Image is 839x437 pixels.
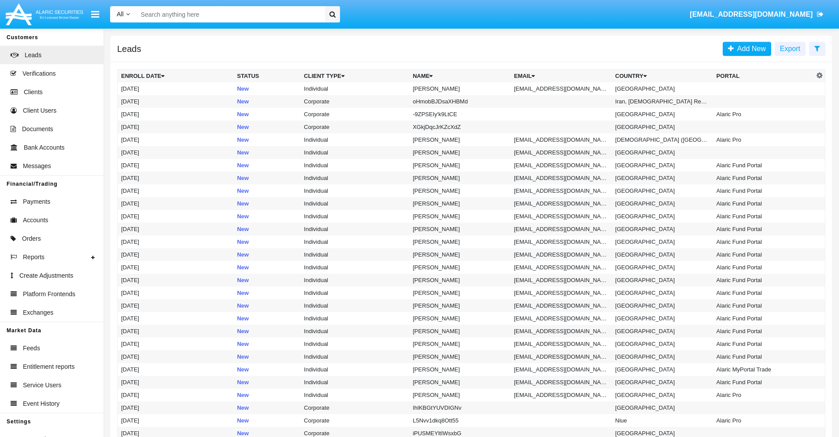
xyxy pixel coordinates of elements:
span: Service Users [23,381,61,390]
span: Create Adjustments [19,271,73,280]
td: [GEOGRAPHIC_DATA] [612,401,713,414]
td: [EMAIL_ADDRESS][DOMAIN_NAME] [510,159,612,172]
td: [PERSON_NAME] [409,235,510,248]
td: [DATE] [118,184,234,197]
a: Add New [723,42,771,56]
td: [EMAIL_ADDRESS][DOMAIN_NAME] [510,338,612,350]
td: [PERSON_NAME] [409,325,510,338]
td: [DATE] [118,82,234,95]
th: Enroll Date [118,70,234,83]
td: [DATE] [118,401,234,414]
span: Event History [23,399,59,408]
td: New [233,210,300,223]
td: Corporate [300,95,409,108]
td: [EMAIL_ADDRESS][DOMAIN_NAME] [510,184,612,197]
td: [PERSON_NAME] [409,248,510,261]
td: New [233,325,300,338]
th: Email [510,70,612,83]
td: New [233,197,300,210]
td: Corporate [300,108,409,121]
td: Alaric Fund Portal [713,286,814,299]
a: All [110,10,137,19]
td: New [233,350,300,363]
td: New [233,261,300,274]
td: [DATE] [118,121,234,133]
td: [DATE] [118,235,234,248]
th: Portal [713,70,814,83]
td: [DATE] [118,95,234,108]
span: Messages [23,162,51,171]
td: New [233,401,300,414]
td: [EMAIL_ADDRESS][DOMAIN_NAME] [510,172,612,184]
td: [DATE] [118,286,234,299]
td: New [233,82,300,95]
td: [EMAIL_ADDRESS][DOMAIN_NAME] [510,197,612,210]
td: [PERSON_NAME] [409,389,510,401]
td: New [233,184,300,197]
td: [GEOGRAPHIC_DATA] [612,146,713,159]
td: [EMAIL_ADDRESS][DOMAIN_NAME] [510,223,612,235]
td: [PERSON_NAME] [409,312,510,325]
td: [GEOGRAPHIC_DATA] [612,159,713,172]
td: [DATE] [118,274,234,286]
td: [DATE] [118,299,234,312]
td: New [233,248,300,261]
td: New [233,108,300,121]
span: Bank Accounts [24,143,65,152]
span: Accounts [23,216,48,225]
td: Alaric Fund Portal [713,223,814,235]
td: XGkjDqcJrKZcXdZ [409,121,510,133]
td: Individual [300,197,409,210]
td: [GEOGRAPHIC_DATA] [612,261,713,274]
td: New [233,235,300,248]
td: [DATE] [118,338,234,350]
td: [EMAIL_ADDRESS][DOMAIN_NAME] [510,286,612,299]
td: New [233,159,300,172]
td: [GEOGRAPHIC_DATA] [612,376,713,389]
td: [PERSON_NAME] [409,133,510,146]
th: Status [233,70,300,83]
td: [DATE] [118,146,234,159]
td: [EMAIL_ADDRESS][DOMAIN_NAME] [510,376,612,389]
td: [DATE] [118,363,234,376]
td: [PERSON_NAME] [409,376,510,389]
td: [DEMOGRAPHIC_DATA] ([GEOGRAPHIC_DATA]) [612,133,713,146]
td: Alaric Fund Portal [713,159,814,172]
td: [PERSON_NAME] [409,363,510,376]
td: Alaric Fund Portal [713,210,814,223]
td: [DATE] [118,197,234,210]
td: Individual [300,274,409,286]
td: [PERSON_NAME] [409,146,510,159]
span: Feeds [23,344,40,353]
td: Individual [300,184,409,197]
span: Leads [25,51,41,60]
span: Payments [23,197,50,206]
td: [EMAIL_ADDRESS][DOMAIN_NAME] [510,235,612,248]
td: [DATE] [118,350,234,363]
th: Client Type [300,70,409,83]
td: [DATE] [118,248,234,261]
td: Individual [300,248,409,261]
td: Niue [612,414,713,427]
td: Alaric Fund Portal [713,338,814,350]
td: New [233,121,300,133]
td: New [233,312,300,325]
td: Individual [300,286,409,299]
td: Alaric Pro [713,133,814,146]
td: [DATE] [118,261,234,274]
td: New [233,146,300,159]
td: Individual [300,159,409,172]
td: [DATE] [118,223,234,235]
td: Alaric Fund Portal [713,261,814,274]
td: Alaric Fund Portal [713,248,814,261]
span: [EMAIL_ADDRESS][DOMAIN_NAME] [690,11,813,18]
td: [PERSON_NAME] [409,210,510,223]
td: [DATE] [118,325,234,338]
td: Alaric Pro [713,108,814,121]
td: [GEOGRAPHIC_DATA] [612,184,713,197]
td: [DATE] [118,133,234,146]
td: [GEOGRAPHIC_DATA] [612,248,713,261]
td: Individual [300,363,409,376]
span: Reports [23,253,44,262]
td: [PERSON_NAME] [409,261,510,274]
